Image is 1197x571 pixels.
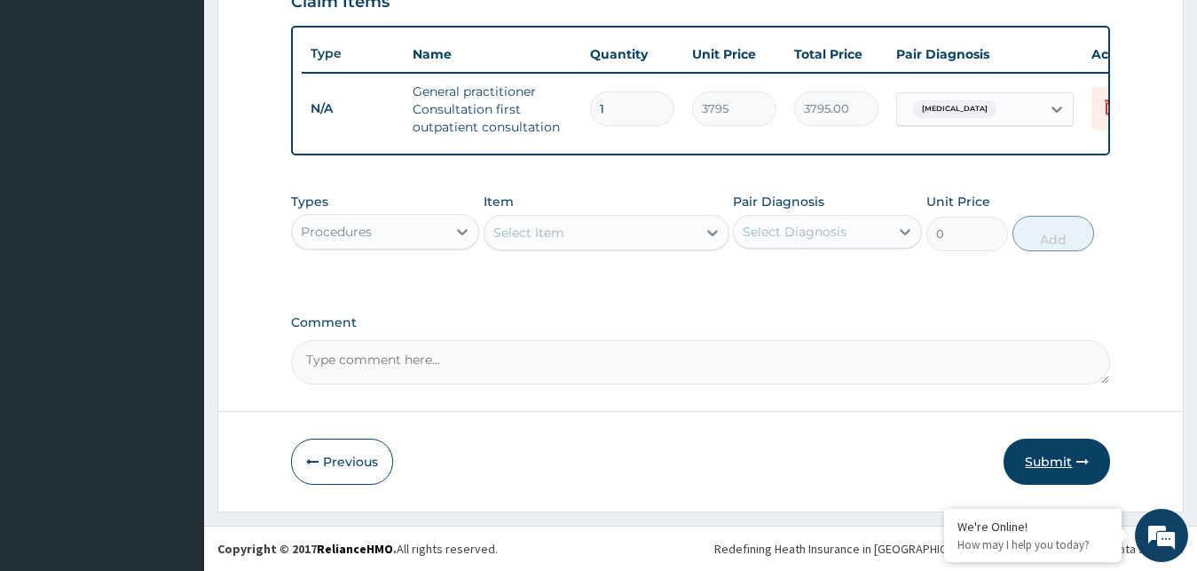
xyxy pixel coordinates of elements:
[103,172,245,352] span: We're online!
[302,37,404,70] th: Type
[404,74,581,145] td: General practitioner Consultation first outpatient consultation
[926,193,990,210] label: Unit Price
[404,36,581,72] th: Name
[33,89,72,133] img: d_794563401_company_1708531726252_794563401
[291,439,393,485] button: Previous
[1083,36,1171,72] th: Actions
[493,224,564,242] div: Select Item
[317,541,393,557] a: RelianceHMO
[743,223,847,241] div: Select Diagnosis
[217,541,397,557] strong: Copyright © 2017 .
[1012,216,1094,251] button: Add
[291,194,328,210] label: Types
[301,223,372,241] div: Procedures
[957,519,1108,535] div: We're Online!
[887,36,1083,72] th: Pair Diagnosis
[1004,439,1110,485] button: Submit
[581,36,683,72] th: Quantity
[204,526,1197,571] footer: All rights reserved.
[785,36,887,72] th: Total Price
[9,382,338,444] textarea: Type your message and hit 'Enter'
[302,92,404,125] td: N/A
[484,193,514,210] label: Item
[714,540,1184,558] div: Redefining Heath Insurance in [GEOGRAPHIC_DATA] using Telemedicine and Data Science!
[683,36,785,72] th: Unit Price
[913,100,996,118] span: [MEDICAL_DATA]
[92,99,298,123] div: Chat with us now
[291,9,334,52] div: Minimize live chat window
[733,193,824,210] label: Pair Diagnosis
[291,315,1111,330] label: Comment
[957,537,1108,552] p: How may I help you today?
